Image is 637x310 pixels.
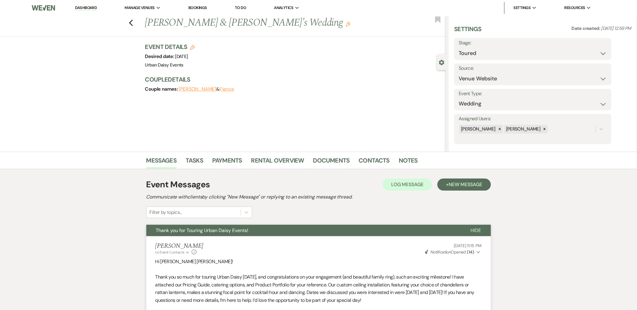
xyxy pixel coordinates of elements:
button: Thank you for Touring Urban Daisy Events! [146,225,461,236]
span: Log Message [391,181,424,188]
span: [DATE] 11:15 PM [454,243,482,248]
button: +New Message [437,179,491,191]
button: [PERSON_NAME] [179,87,216,92]
span: Urban Daisy Events [145,62,184,68]
h2: Communicate with clients by clicking "New Message" or replying to an existing message thread. [146,193,491,201]
p: Thank you so much for touring Urban Daisy [DATE], and congratulations on your engagement (and bea... [155,273,482,304]
a: Documents [313,156,350,169]
button: Hide [461,225,491,236]
h1: [PERSON_NAME] & [PERSON_NAME]'s Wedding [145,16,383,30]
div: [PERSON_NAME] [460,125,497,134]
a: Tasks [186,156,203,169]
button: Edit [346,21,351,27]
img: Weven Logo [32,2,55,14]
h3: Event Details [145,43,195,51]
a: Notes [399,156,418,169]
span: Settings [514,5,531,11]
span: Couple names: [145,86,179,92]
span: [DATE] [175,53,188,60]
div: Filter by topics... [150,209,182,216]
div: [PERSON_NAME] [505,125,542,134]
button: Close lead details [439,59,444,65]
label: Stage: [459,39,607,47]
a: To Do [235,5,246,10]
a: Dashboard [75,5,97,11]
button: NotificationOpened (14) [424,249,482,255]
span: Thank you for Touring Urban Daisy Events! [156,227,249,234]
label: Assigned Users: [459,115,607,123]
span: [DATE] 12:59 PM [602,25,632,31]
a: Rental Overview [251,156,304,169]
span: Notification [431,249,451,255]
span: Resources [564,5,585,11]
span: & [179,86,234,92]
span: Analytics [274,5,293,11]
strong: ( 14 ) [467,249,474,255]
h5: [PERSON_NAME] [155,242,203,250]
button: Fiance [219,87,234,92]
span: Manage Venues [125,5,155,11]
label: Source: [459,64,607,73]
h3: Couple Details [145,75,440,84]
span: Date created: [572,25,602,31]
span: New Message [449,181,482,188]
p: Hi [PERSON_NAME] [PERSON_NAME]! [155,258,482,266]
a: Messages [146,156,177,169]
span: Desired date: [145,53,175,60]
span: Opened [425,249,474,255]
span: Hide [471,227,481,234]
h1: Event Messages [146,178,210,191]
a: Bookings [188,5,207,10]
a: Payments [212,156,242,169]
label: Event Type: [459,89,607,98]
h3: Settings [454,25,482,38]
a: Contacts [359,156,390,169]
button: to: Event Contacts [155,250,190,255]
span: to: Event Contacts [155,250,184,255]
button: Log Message [383,179,432,191]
